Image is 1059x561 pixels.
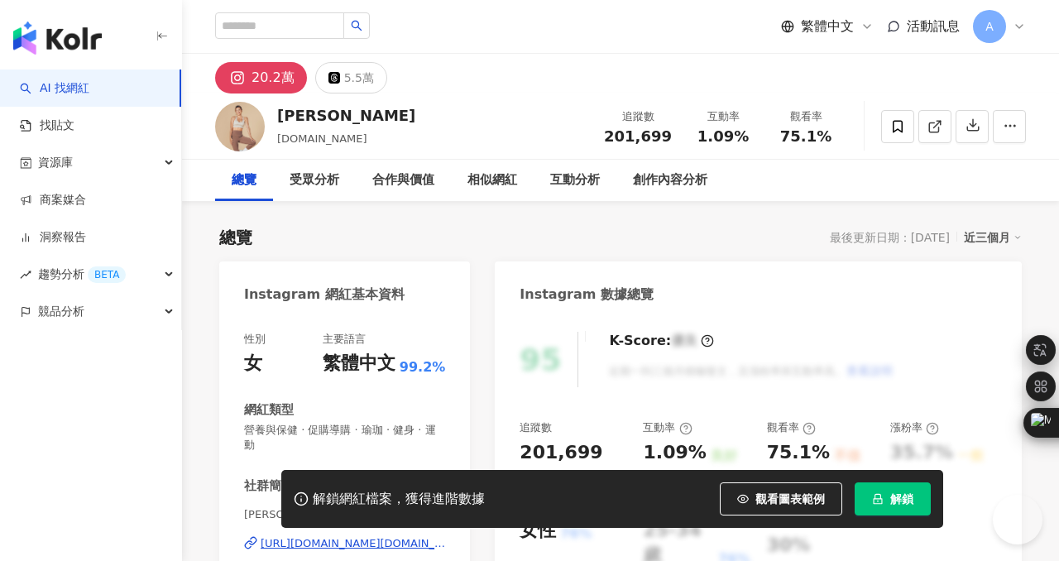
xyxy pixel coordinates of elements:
[520,440,602,466] div: 201,699
[855,482,931,515] button: 解鎖
[20,269,31,280] span: rise
[323,332,366,347] div: 主要語言
[720,482,842,515] button: 觀看圖表範例
[767,440,830,466] div: 75.1%
[697,128,749,145] span: 1.09%
[520,420,552,435] div: 追蹤數
[244,423,445,453] span: 營養與保健 · 促購導購 · 瑜珈 · 健身 · 運動
[643,440,706,466] div: 1.09%
[219,226,252,249] div: 總覽
[261,536,445,551] div: [URL][DOMAIN_NAME][DOMAIN_NAME]
[964,227,1022,248] div: 近三個月
[351,20,362,31] span: search
[244,536,445,551] a: [URL][DOMAIN_NAME][DOMAIN_NAME]
[400,358,446,376] span: 99.2%
[780,128,831,145] span: 75.1%
[907,18,960,34] span: 活動訊息
[323,351,395,376] div: 繁體中文
[20,229,86,246] a: 洞察報告
[244,401,294,419] div: 網紅類型
[767,420,816,435] div: 觀看率
[872,493,884,505] span: lock
[774,108,837,125] div: 觀看率
[290,170,339,190] div: 受眾分析
[985,17,994,36] span: A
[252,66,295,89] div: 20.2萬
[550,170,600,190] div: 互動分析
[890,420,939,435] div: 漲粉率
[633,170,707,190] div: 創作內容分析
[313,491,485,508] div: 解鎖網紅檔案，獲得進階數據
[344,66,374,89] div: 5.5萬
[692,108,755,125] div: 互動率
[604,127,672,145] span: 201,699
[890,492,913,506] span: 解鎖
[372,170,434,190] div: 合作與價值
[232,170,256,190] div: 總覽
[467,170,517,190] div: 相似網紅
[609,332,714,350] div: K-Score :
[20,117,74,134] a: 找貼文
[38,256,126,293] span: 趨勢分析
[244,285,405,304] div: Instagram 網紅基本資料
[38,144,73,181] span: 資源庫
[88,266,126,283] div: BETA
[520,285,654,304] div: Instagram 數據總覽
[755,492,825,506] span: 觀看圖表範例
[38,293,84,330] span: 競品分析
[13,22,102,55] img: logo
[520,518,556,544] div: 女性
[604,108,672,125] div: 追蹤數
[643,420,692,435] div: 互動率
[801,17,854,36] span: 繁體中文
[215,102,265,151] img: KOL Avatar
[20,192,86,209] a: 商案媒合
[244,351,262,376] div: 女
[20,80,89,97] a: searchAI 找網紅
[277,132,367,145] span: [DOMAIN_NAME]
[244,332,266,347] div: 性別
[830,231,950,244] div: 最後更新日期：[DATE]
[277,105,415,126] div: [PERSON_NAME]
[315,62,387,93] button: 5.5萬
[215,62,307,93] button: 20.2萬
